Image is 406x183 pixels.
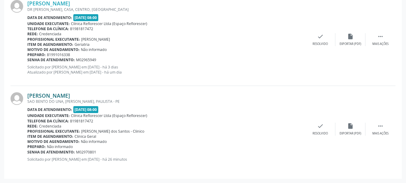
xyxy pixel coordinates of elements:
[71,113,147,118] span: Clínica Reflorescer Ltda (Espaço Reflorescer)
[372,42,389,46] div: Mais ações
[76,57,96,62] span: M02965949
[27,57,75,62] b: Senha de atendimento:
[73,14,99,21] span: [DATE] 08:00
[377,123,384,129] i: 
[70,26,93,31] span: 81981817472
[75,42,90,47] span: Geriatria
[11,92,23,105] img: img
[27,42,73,47] b: Item de agendamento:
[27,31,38,36] b: Rede:
[75,134,96,139] span: Clinica Geral
[73,106,99,113] span: [DATE] 08:00
[27,65,305,75] p: Solicitado por [PERSON_NAME] em [DATE] - há 3 dias Atualizado por [PERSON_NAME] em [DATE] - há um...
[27,99,305,104] div: SAO BENTO DO UNA, [PERSON_NAME], PAULISTA - PE
[340,131,361,136] div: Exportar (PDF)
[39,31,61,36] span: Credenciada
[27,47,80,52] b: Motivo de agendamento:
[317,33,324,40] i: check
[71,21,147,26] span: Clínica Reflorescer Ltda (Espaço Reflorescer)
[27,52,46,57] b: Preparo:
[27,124,38,129] b: Rede:
[27,92,70,99] a: [PERSON_NAME]
[81,47,107,52] span: Não informado
[27,21,70,26] b: Unidade executante:
[27,150,75,155] b: Senha de atendimento:
[340,42,361,46] div: Exportar (PDF)
[70,118,93,124] span: 81981817472
[81,37,110,42] span: [PERSON_NAME]
[27,118,69,124] b: Telefone da clínica:
[347,33,354,40] i: insert_drive_file
[81,129,144,134] span: [PERSON_NAME] dos Santos - Clinico
[47,144,73,149] span: Não informado
[47,52,70,57] span: 81991016338
[27,134,73,139] b: Item de agendamento:
[27,129,80,134] b: Profissional executante:
[27,107,72,112] b: Data de atendimento:
[27,37,80,42] b: Profissional executante:
[27,139,80,144] b: Motivo de agendamento:
[27,144,46,149] b: Preparo:
[27,7,305,12] div: DR [PERSON_NAME], CASA, CENTRO, [GEOGRAPHIC_DATA]
[76,150,96,155] span: M02970801
[39,124,61,129] span: Credenciada
[317,123,324,129] i: check
[27,157,305,162] p: Solicitado por [PERSON_NAME] em [DATE] - há 26 minutos
[372,131,389,136] div: Mais ações
[377,33,384,40] i: 
[27,26,69,31] b: Telefone da clínica:
[347,123,354,129] i: insert_drive_file
[27,15,72,20] b: Data de atendimento:
[27,113,70,118] b: Unidade executante:
[81,139,107,144] span: Não informado
[313,42,328,46] div: Resolvido
[313,131,328,136] div: Resolvido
